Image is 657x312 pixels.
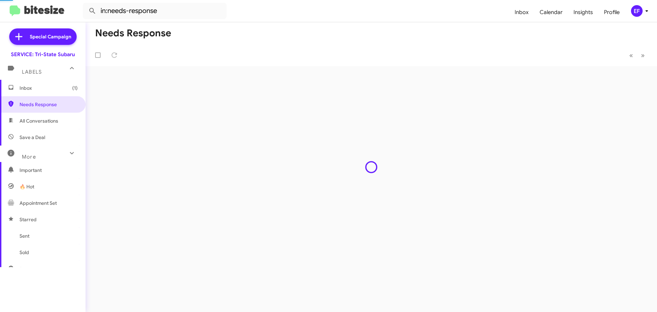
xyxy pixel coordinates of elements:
button: Next [637,48,649,62]
span: More [22,154,36,160]
nav: Page navigation example [626,48,649,62]
span: Labels [22,69,42,75]
a: Inbox [509,2,534,22]
span: Special Campaign [30,33,71,40]
span: Save a Deal [20,134,45,141]
span: Sold [20,249,29,256]
a: Special Campaign [9,28,77,45]
span: » [641,51,645,60]
span: Sold Responded [20,265,56,272]
div: EF [631,5,643,17]
a: Calendar [534,2,568,22]
span: Needs Response [20,101,78,108]
div: SERVICE: Tri-State Subaru [11,51,75,58]
span: Starred [20,216,37,223]
button: Previous [625,48,637,62]
span: « [629,51,633,60]
span: Appointment Set [20,200,57,207]
span: All Conversations [20,117,58,124]
a: Profile [598,2,625,22]
span: Sent [20,233,29,239]
h1: Needs Response [95,28,171,39]
span: Important [20,167,78,174]
span: (1) [72,85,78,91]
span: 🔥 Hot [20,183,34,190]
button: EF [625,5,649,17]
a: Insights [568,2,598,22]
input: Search [83,3,227,19]
span: Inbox [20,85,78,91]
